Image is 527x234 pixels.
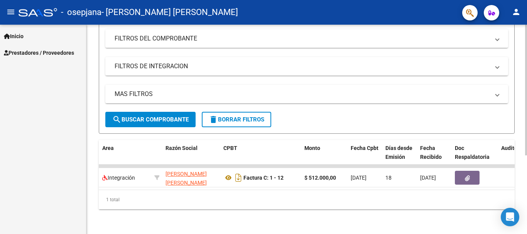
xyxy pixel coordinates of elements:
div: Open Intercom Messenger [501,208,519,226]
span: Doc Respaldatoria [455,145,490,160]
datatable-header-cell: CPBT [220,140,301,174]
span: [DATE] [420,175,436,181]
button: Buscar Comprobante [105,112,196,127]
span: Area [102,145,114,151]
datatable-header-cell: Monto [301,140,348,174]
span: Prestadores / Proveedores [4,49,74,57]
span: Razón Social [166,145,198,151]
mat-icon: person [512,7,521,17]
mat-expansion-panel-header: FILTROS DE INTEGRACION [105,57,508,76]
span: Inicio [4,32,24,40]
mat-icon: menu [6,7,15,17]
mat-panel-title: FILTROS DEL COMPROBANTE [115,34,490,43]
span: - osepjana [61,4,101,21]
datatable-header-cell: Fecha Recibido [417,140,452,174]
datatable-header-cell: Razón Social [162,140,220,174]
span: Fecha Recibido [420,145,442,160]
datatable-header-cell: Doc Respaldatoria [452,140,498,174]
datatable-header-cell: Fecha Cpbt [348,140,382,174]
div: 27284341444 [166,170,217,186]
datatable-header-cell: Días desde Emisión [382,140,417,174]
span: [PERSON_NAME] [PERSON_NAME] [166,171,207,186]
span: [DATE] [351,175,367,181]
button: Borrar Filtros [202,112,271,127]
span: Días desde Emisión [385,145,412,160]
span: 18 [385,175,392,181]
i: Descargar documento [233,172,243,184]
datatable-header-cell: Area [99,140,151,174]
span: Buscar Comprobante [112,116,189,123]
span: CPBT [223,145,237,151]
mat-expansion-panel-header: FILTROS DEL COMPROBANTE [105,29,508,48]
div: 1 total [99,190,515,209]
span: Integración [102,175,135,181]
span: Fecha Cpbt [351,145,378,151]
span: Auditoria [501,145,524,151]
mat-panel-title: FILTROS DE INTEGRACION [115,62,490,71]
span: Monto [304,145,320,151]
mat-expansion-panel-header: MAS FILTROS [105,85,508,103]
mat-icon: search [112,115,122,124]
mat-icon: delete [209,115,218,124]
span: - [PERSON_NAME] [PERSON_NAME] [101,4,238,21]
span: Borrar Filtros [209,116,264,123]
strong: Factura C: 1 - 12 [243,175,284,181]
strong: $ 512.000,00 [304,175,336,181]
mat-panel-title: MAS FILTROS [115,90,490,98]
